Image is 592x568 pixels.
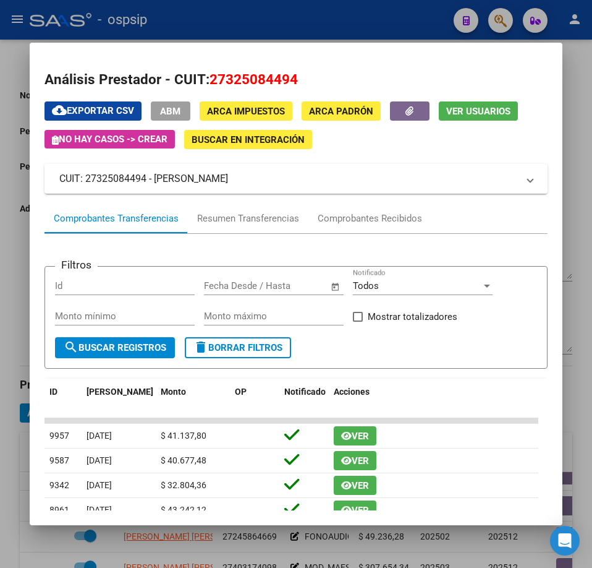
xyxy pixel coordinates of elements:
[49,387,57,397] span: ID
[352,505,369,516] span: Ver
[59,171,518,186] mat-panel-title: CUIT: 27325084494 - [PERSON_NAME]
[44,101,142,121] button: Exportar CSV
[44,379,82,420] datatable-header-cell: ID
[55,337,175,358] button: Buscar Registros
[334,387,370,397] span: Acciones
[87,505,112,515] span: [DATE]
[49,480,69,490] span: 9342
[184,130,312,149] button: Buscar en Integración
[318,212,422,226] div: Comprobantes Recibidos
[52,103,67,118] mat-icon: cloud_download
[284,387,326,397] span: Notificado
[334,451,376,470] button: Ver
[329,379,538,420] datatable-header-cell: Acciones
[353,280,379,291] span: Todos
[161,387,186,397] span: Monto
[352,480,369,491] span: Ver
[193,342,282,353] span: Borrar Filtros
[161,455,206,465] span: $ 40.677,48
[352,431,369,442] span: Ver
[160,106,180,117] span: ABM
[279,379,329,420] datatable-header-cell: Notificado
[235,387,247,397] span: OP
[334,476,376,495] button: Ver
[368,309,457,324] span: Mostrar totalizadores
[82,379,156,420] datatable-header-cell: Fecha T.
[302,101,381,121] button: ARCA Padrón
[54,212,179,226] div: Comprobantes Transferencias
[49,505,69,515] span: 8961
[193,340,208,355] mat-icon: delete
[161,480,206,490] span: $ 32.804,36
[87,455,112,465] span: [DATE]
[185,337,291,358] button: Borrar Filtros
[49,455,69,465] span: 9587
[309,106,373,117] span: ARCA Padrón
[209,71,298,87] span: 27325084494
[446,106,510,117] span: Ver Usuarios
[87,480,112,490] span: [DATE]
[64,342,166,353] span: Buscar Registros
[87,431,112,441] span: [DATE]
[161,431,206,441] span: $ 41.137,80
[151,101,190,121] button: ABM
[52,134,167,145] span: No hay casos -> Crear
[200,101,292,121] button: ARCA Impuestos
[156,379,230,420] datatable-header-cell: Monto
[44,130,175,148] button: No hay casos -> Crear
[328,280,342,294] button: Open calendar
[161,505,206,515] span: $ 43.242,12
[49,431,69,441] span: 9957
[64,340,78,355] mat-icon: search
[87,387,153,397] span: [PERSON_NAME]
[550,526,580,556] div: Open Intercom Messenger
[44,164,548,194] mat-expansion-panel-header: CUIT: 27325084494 - [PERSON_NAME]
[55,257,98,273] h3: Filtros
[439,101,518,121] button: Ver Usuarios
[265,280,325,291] input: Fecha fin
[197,212,299,226] div: Resumen Transferencias
[44,69,548,90] h2: Análisis Prestador - CUIT:
[230,379,279,420] datatable-header-cell: OP
[204,280,254,291] input: Fecha inicio
[352,455,369,467] span: Ver
[334,426,376,445] button: Ver
[207,106,285,117] span: ARCA Impuestos
[52,105,134,116] span: Exportar CSV
[192,134,305,145] span: Buscar en Integración
[334,501,376,520] button: Ver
